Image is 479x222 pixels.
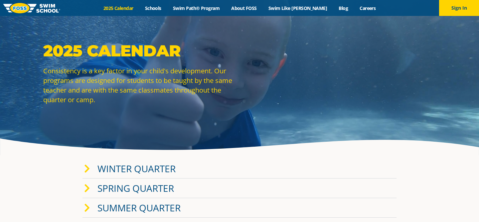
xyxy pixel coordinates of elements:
a: Swim Like [PERSON_NAME] [262,5,333,11]
p: Consistency is a key factor in your child's development. Our programs are designed for students t... [43,66,236,105]
a: 2025 Calendar [97,5,139,11]
a: Spring Quarter [97,182,174,194]
a: Summer Quarter [97,201,181,214]
a: Swim Path® Program [167,5,225,11]
a: Schools [139,5,167,11]
a: Careers [354,5,382,11]
img: FOSS Swim School Logo [3,3,60,13]
a: About FOSS [226,5,263,11]
strong: 2025 Calendar [43,41,181,60]
a: Winter Quarter [97,162,176,175]
a: Blog [333,5,354,11]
